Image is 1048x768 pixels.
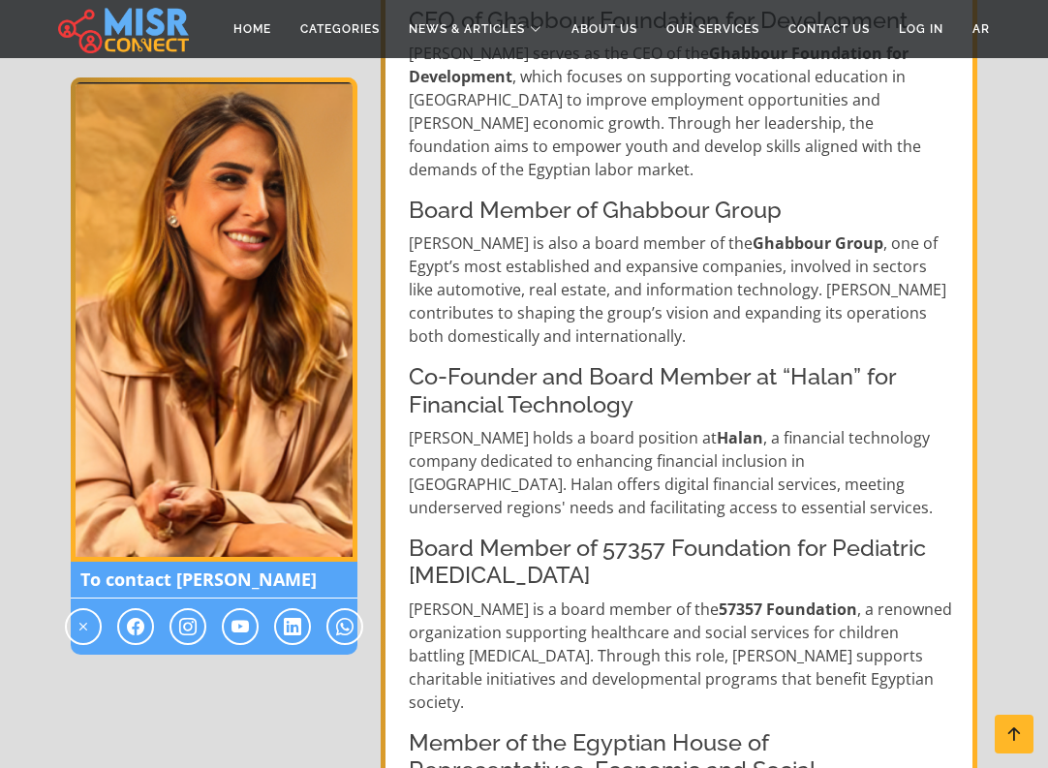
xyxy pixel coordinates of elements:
a: News & Articles [394,11,557,47]
p: [PERSON_NAME] is also a board member of the , one of Egypt’s most established and expansive compa... [409,231,953,348]
strong: Ghabbour Group [753,232,883,254]
p: [PERSON_NAME] holds a board position at , a financial technology company dedicated to enhancing f... [409,426,953,519]
a: Our Services [652,11,774,47]
p: [PERSON_NAME] serves as the CEO of the , which focuses on supporting vocational education in [GEO... [409,42,953,181]
h4: Board Member of 57357 Foundation for Pediatric [MEDICAL_DATA] [409,535,953,590]
span: To contact [PERSON_NAME] [71,562,357,599]
a: About Us [557,11,652,47]
h4: Board Member of Ghabbour Group [409,197,953,224]
strong: Ghabbour Foundation for Development [409,43,909,87]
a: AR [958,11,1004,47]
span: News & Articles [409,20,525,38]
p: [PERSON_NAME] is a board member of the , a renowned organization supporting healthcare and social... [409,598,953,714]
img: Dina Ghabbour [71,77,357,562]
img: main.misr_connect [58,5,188,53]
strong: 57357 Foundation [719,599,857,620]
a: Contact Us [774,11,884,47]
a: Categories [286,11,394,47]
a: Log in [884,11,958,47]
strong: Halan [717,427,763,448]
a: Home [219,11,286,47]
h4: Co-Founder and Board Member at “Halan” for Financial Technology [409,363,953,418]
